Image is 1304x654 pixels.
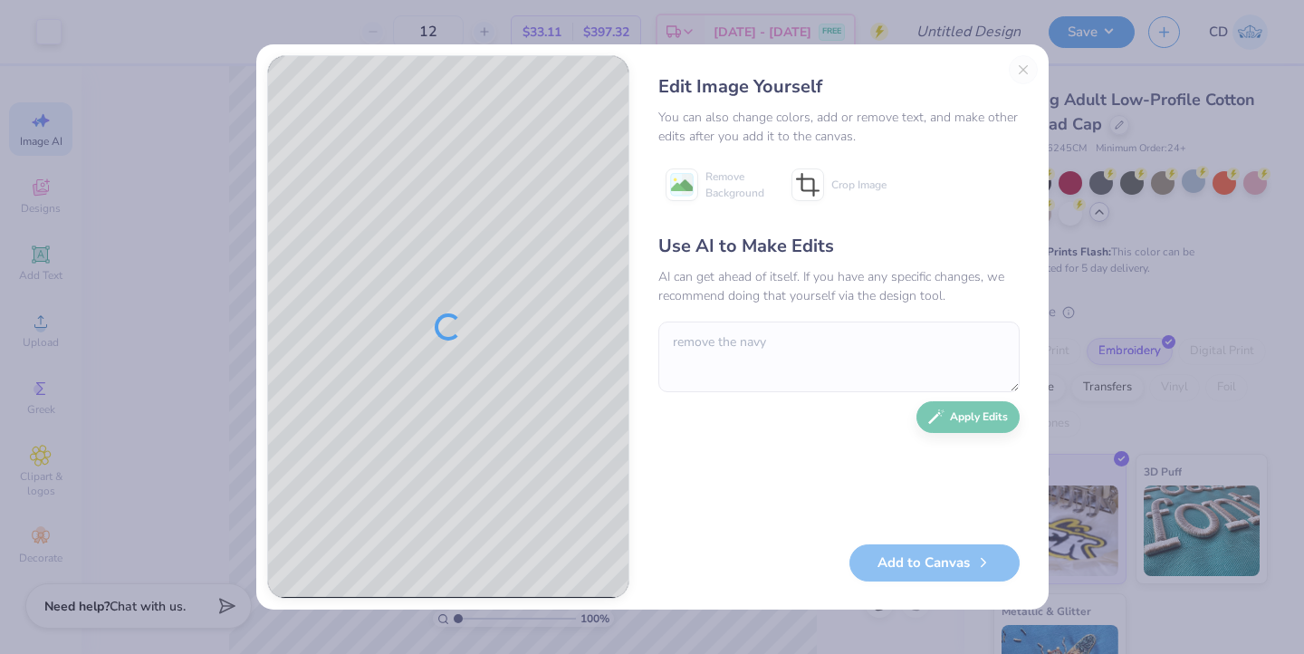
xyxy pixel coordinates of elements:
[784,162,897,207] button: Crop Image
[658,108,1020,146] div: You can also change colors, add or remove text, and make other edits after you add it to the canvas.
[658,162,772,207] button: Remove Background
[658,73,1020,101] div: Edit Image Yourself
[658,233,1020,260] div: Use AI to Make Edits
[705,168,764,201] span: Remove Background
[658,322,1020,392] textarea: remove the navy
[831,177,887,193] span: Crop Image
[658,267,1020,305] div: AI can get ahead of itself. If you have any specific changes, we recommend doing that yourself vi...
